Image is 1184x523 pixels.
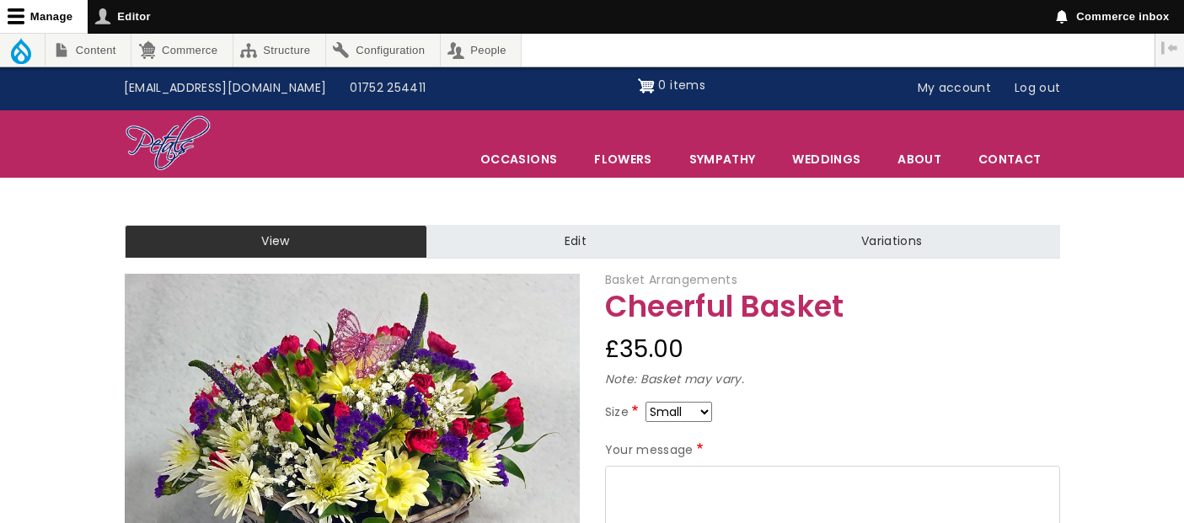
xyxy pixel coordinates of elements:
[112,72,339,104] a: [EMAIL_ADDRESS][DOMAIN_NAME]
[605,291,1060,323] h1: Cheerful Basket
[880,141,959,177] a: About
[427,225,724,259] a: Edit
[605,440,707,461] label: Your message
[46,34,131,67] a: Content
[326,34,440,67] a: Configuration
[1003,72,1072,104] a: Log out
[1155,34,1184,62] button: Vertical orientation
[774,141,878,177] span: Weddings
[906,72,1004,104] a: My account
[638,72,655,99] img: Shopping cart
[605,271,738,288] span: Basket Arrangements
[338,72,437,104] a: 01752 254411
[638,72,705,99] a: Shopping cart 0 items
[672,141,774,177] a: Sympathy
[463,141,575,177] span: Occasions
[961,141,1058,177] a: Contact
[576,141,669,177] a: Flowers
[131,34,232,67] a: Commerce
[441,34,522,67] a: People
[605,403,642,423] label: Size
[233,34,325,67] a: Structure
[125,225,427,259] a: View
[605,329,1060,370] div: £35.00
[112,225,1073,259] nav: Tabs
[658,77,705,93] span: 0 items
[125,115,212,173] img: Home
[605,371,745,387] em: Note: Basket may vary.
[724,225,1059,259] a: Variations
